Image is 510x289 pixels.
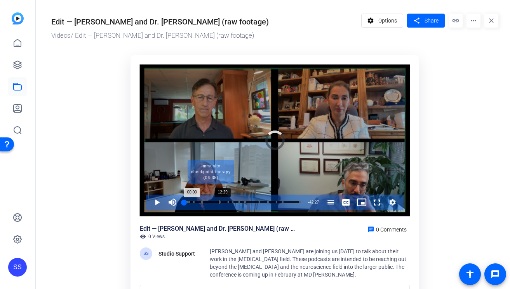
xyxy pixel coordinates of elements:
mat-icon: chat [367,226,374,233]
mat-icon: more_horiz [466,14,480,28]
div: Edit — [PERSON_NAME] and Dr. [PERSON_NAME] (raw footage) [51,16,269,28]
mat-icon: settings [366,13,376,28]
div: Studio Support [158,249,197,258]
button: Share [407,14,445,28]
mat-icon: visibility [140,233,146,240]
mat-icon: close [484,14,498,28]
span: Options [378,13,397,28]
button: Chapters [323,195,338,210]
div: Progress Bar [184,201,300,203]
span: 0 Comments [376,226,407,233]
div: SS [140,247,152,260]
button: Mute [165,195,180,210]
mat-icon: accessibility [465,270,475,279]
a: 0 Comments [364,224,410,233]
span: 0 Views [148,233,165,240]
div: / Edit — [PERSON_NAME] and Dr. [PERSON_NAME] (raw footage) [51,31,357,41]
div: Edit — [PERSON_NAME] and Dr. [PERSON_NAME] (raw footage) [140,224,295,233]
div: SS [8,258,27,277]
button: Options [361,14,404,28]
button: Picture-in-Picture [354,195,369,210]
div: Video Player [140,64,410,216]
mat-icon: message [491,270,500,279]
span: Share [425,17,439,25]
button: Fullscreen [369,195,385,210]
mat-icon: link [449,14,463,28]
mat-icon: share [412,16,421,26]
button: Captions [338,195,354,210]
span: Immunity checkpoint therapy (06:35) [188,160,234,184]
button: Play [149,195,165,210]
img: blue-gradient.svg [12,12,24,24]
a: Videos [51,31,71,39]
span: [PERSON_NAME] and [PERSON_NAME] are joining us [DATE] to talk about their work in the [MEDICAL_DA... [210,248,406,278]
span: - [308,200,309,204]
span: 42:27 [309,200,319,204]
